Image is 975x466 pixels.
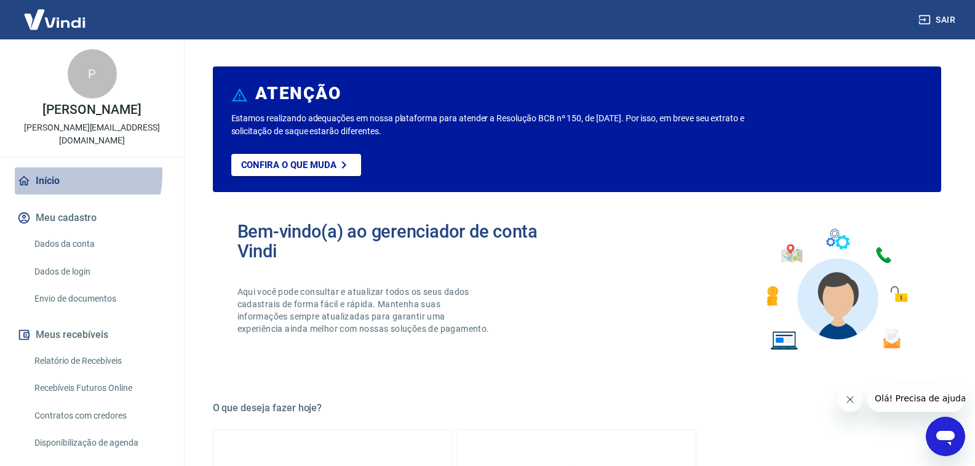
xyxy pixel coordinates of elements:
a: Recebíveis Futuros Online [30,376,169,401]
button: Meu cadastro [15,204,169,231]
p: [PERSON_NAME] [42,103,141,116]
div: P [68,49,117,98]
h5: O que deseja fazer hoje? [213,402,941,414]
img: Vindi [15,1,95,38]
a: Dados de login [30,259,169,284]
p: Aqui você pode consultar e atualizar todos os seus dados cadastrais de forma fácil e rápida. Mant... [237,286,492,335]
a: Confira o que muda [231,154,361,176]
img: Imagem de um avatar masculino com diversos icones exemplificando as funcionalidades do gerenciado... [755,222,917,358]
p: [PERSON_NAME][EMAIL_ADDRESS][DOMAIN_NAME] [10,121,174,147]
a: Dados da conta [30,231,169,257]
p: Estamos realizando adequações em nossa plataforma para atender a Resolução BCB nº 150, de [DATE].... [231,112,784,138]
button: Sair [916,9,960,31]
a: Disponibilização de agenda [30,430,169,456]
iframe: Botão para abrir a janela de mensagens [926,417,965,456]
a: Início [15,167,169,195]
iframe: Mensagem da empresa [867,385,965,412]
a: Envio de documentos [30,286,169,311]
button: Meus recebíveis [15,321,169,348]
span: Olá! Precisa de ajuda? [7,9,103,18]
a: Contratos com credores [30,403,169,428]
h6: ATENÇÃO [255,87,341,100]
p: Confira o que muda [241,159,336,171]
iframe: Fechar mensagem [838,387,862,412]
a: Relatório de Recebíveis [30,348,169,374]
h2: Bem-vindo(a) ao gerenciador de conta Vindi [237,222,577,261]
